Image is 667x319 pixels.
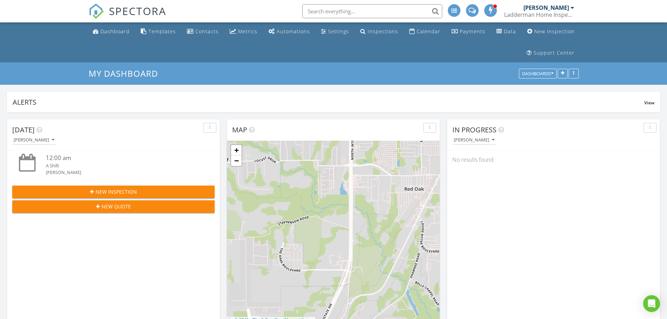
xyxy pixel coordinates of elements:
[504,11,574,18] div: Ladderman Home Inspections
[96,188,137,195] span: New Inspection
[90,25,132,38] a: Dashboard
[534,49,575,56] div: Support Center
[368,28,398,35] div: Inspections
[100,28,130,35] div: Dashboard
[460,28,485,35] div: Payments
[524,47,577,60] a: Support Center
[328,28,349,35] div: Settings
[523,4,569,11] div: [PERSON_NAME]
[407,25,443,38] a: Calendar
[494,25,519,38] a: Data
[184,25,221,38] a: Contacts
[227,25,260,38] a: Metrics
[89,68,164,79] a: My Dashboard
[302,4,442,18] input: Search everything...
[195,28,218,35] div: Contacts
[417,28,440,35] div: Calendar
[504,28,516,35] div: Data
[12,125,35,134] span: [DATE]
[148,28,176,35] div: Templates
[643,295,660,312] div: Open Intercom Messenger
[232,125,247,134] span: Map
[46,169,198,176] div: [PERSON_NAME]
[266,25,313,38] a: Automations (Advanced)
[89,9,166,24] a: SPECTORA
[357,25,401,38] a: Inspections
[318,25,352,38] a: Settings
[102,203,131,210] span: New Quote
[522,71,554,76] div: Dashboards
[46,154,198,162] div: 12:00 am
[231,145,242,155] a: Zoom in
[534,28,575,35] div: New Inspection
[452,136,496,145] button: [PERSON_NAME]
[231,155,242,166] a: Zoom out
[524,25,577,38] a: New Inspection
[138,25,179,38] a: Templates
[46,162,198,169] div: A Shift
[277,28,310,35] div: Automations
[109,4,166,18] span: SPECTORA
[14,138,54,143] div: [PERSON_NAME]
[12,200,215,213] button: New Quote
[519,69,557,79] button: Dashboards
[238,28,257,35] div: Metrics
[447,150,660,169] div: No results found
[12,186,215,198] button: New Inspection
[12,136,56,145] button: [PERSON_NAME]
[452,125,496,134] span: In Progress
[644,100,654,106] span: View
[13,97,644,107] div: Alerts
[454,138,494,143] div: [PERSON_NAME]
[449,25,488,38] a: Payments
[89,4,104,19] img: The Best Home Inspection Software - Spectora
